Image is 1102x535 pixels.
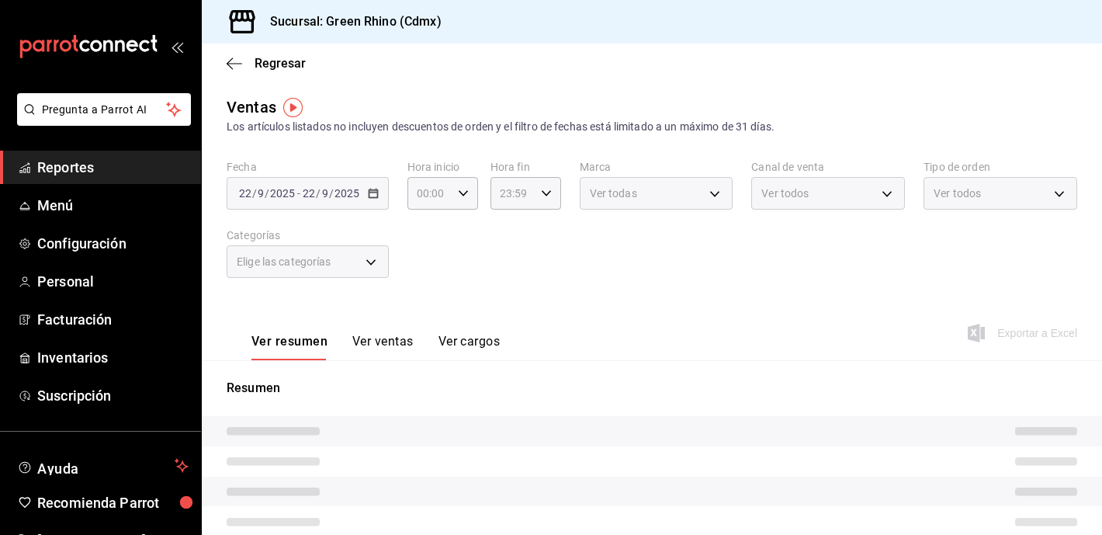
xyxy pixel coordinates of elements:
span: Ver todos [761,186,809,201]
input: -- [257,187,265,200]
span: Recomienda Parrot [37,492,189,513]
span: Menú [37,195,189,216]
input: -- [302,187,316,200]
span: Ayuda [37,457,168,475]
label: Hora inicio [407,162,478,172]
button: Regresar [227,56,306,71]
button: open_drawer_menu [171,40,183,53]
button: Ver ventas [352,334,414,360]
h3: Sucursal: Green Rhino (Cdmx) [258,12,442,31]
span: Regresar [255,56,306,71]
span: - [297,187,300,200]
input: -- [321,187,329,200]
label: Fecha [227,162,389,172]
div: navigation tabs [251,334,500,360]
label: Hora fin [490,162,561,172]
p: Resumen [227,379,1077,398]
input: -- [238,187,252,200]
span: Reportes [37,157,189,178]
div: Los artículos listados no incluyen descuentos de orden y el filtro de fechas está limitado a un m... [227,119,1077,135]
button: Ver cargos [438,334,501,360]
img: Tooltip marker [283,98,303,117]
label: Tipo de orden [924,162,1077,172]
span: Pregunta a Parrot AI [42,102,167,118]
button: Pregunta a Parrot AI [17,93,191,126]
span: Personal [37,271,189,292]
span: Ver todos [934,186,981,201]
div: Ventas [227,96,276,119]
label: Canal de venta [751,162,905,172]
label: Marca [580,162,733,172]
span: Inventarios [37,347,189,368]
input: ---- [269,187,296,200]
label: Categorías [227,230,389,241]
a: Pregunta a Parrot AI [11,113,191,129]
button: Ver resumen [251,334,327,360]
span: Suscripción [37,385,189,406]
span: / [316,187,321,200]
span: / [252,187,257,200]
span: Elige las categorías [237,254,331,269]
span: Configuración [37,233,189,254]
span: Ver todas [590,186,637,201]
span: / [265,187,269,200]
span: Facturación [37,309,189,330]
input: ---- [334,187,360,200]
span: / [329,187,334,200]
